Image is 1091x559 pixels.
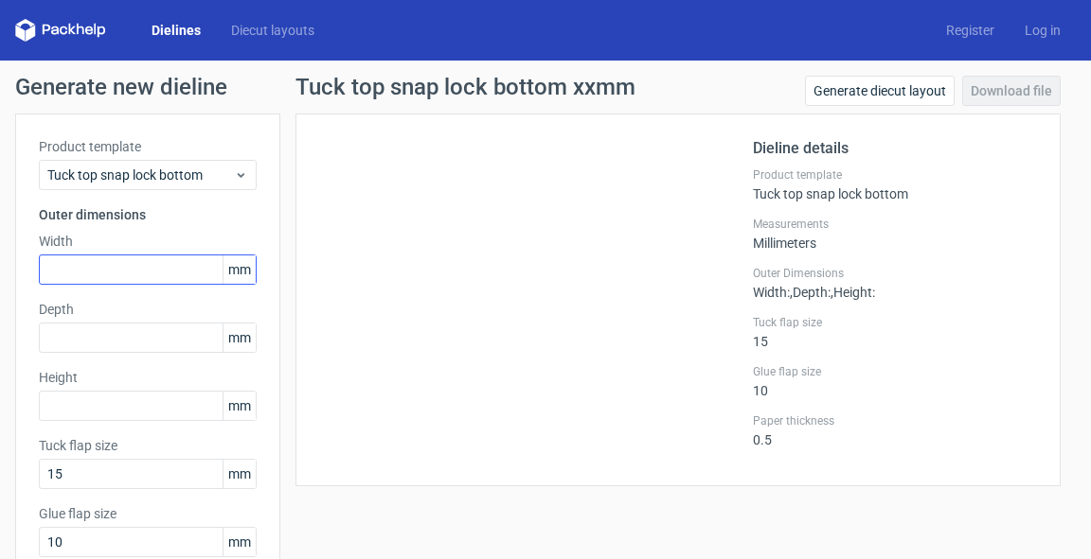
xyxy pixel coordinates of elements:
label: Product template [39,137,257,156]
div: 10 [753,364,1037,398]
label: Outer Dimensions [753,266,1037,281]
a: Diecut layouts [216,21,330,40]
a: Log in [1010,21,1076,40]
h2: Dieline details [753,137,1037,160]
label: Tuck flap size [39,436,257,455]
a: Dielines [136,21,216,40]
div: 15 [753,315,1037,349]
a: Generate diecut layout [805,76,955,106]
label: Height [39,368,257,387]
label: Glue flap size [39,504,257,523]
span: , Depth : [790,285,831,300]
a: Register [931,21,1010,40]
span: mm [223,255,256,284]
label: Tuck flap size [753,315,1037,330]
div: 0.5 [753,413,1037,447]
h1: Generate new dieline [15,76,1076,98]
label: Depth [39,300,257,319]
label: Product template [753,167,1037,183]
span: mm [223,323,256,352]
label: Measurements [753,217,1037,232]
span: mm [223,460,256,488]
span: , Height : [831,285,875,300]
span: Width : [753,285,790,300]
div: Tuck top snap lock bottom [753,167,1037,201]
label: Glue flap size [753,364,1037,379]
div: Millimeters [753,217,1037,251]
label: Width [39,232,257,251]
span: mm [223,528,256,556]
span: mm [223,392,256,420]
span: Tuck top snap lock bottom [47,166,234,184]
h3: Outer dimensions [39,205,257,224]
h1: Tuck top snap lock bottom xxmm [295,76,635,98]
label: Paper thickness [753,413,1037,428]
